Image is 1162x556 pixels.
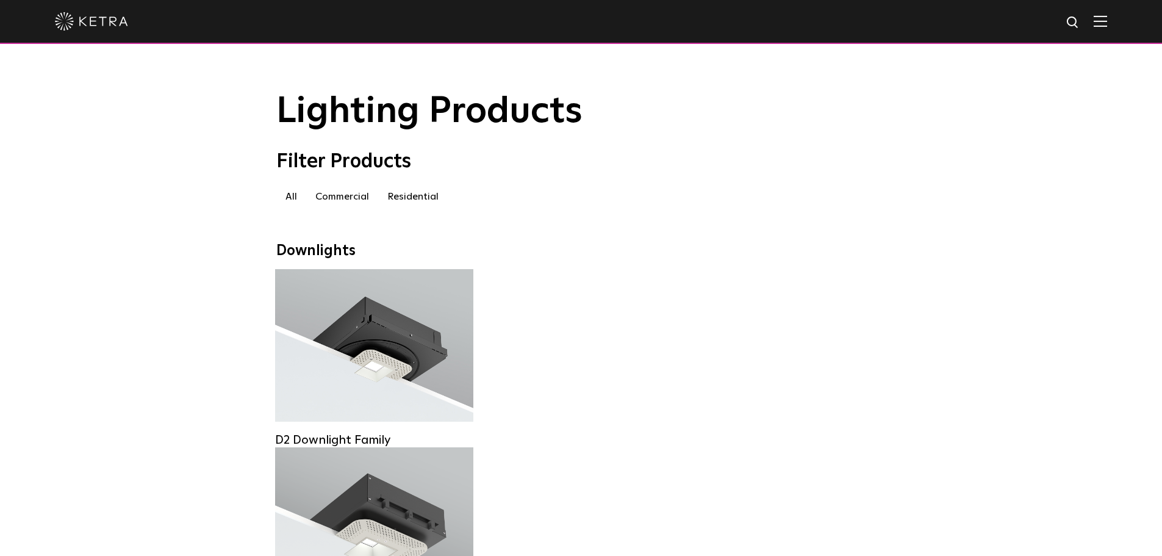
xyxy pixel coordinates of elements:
[275,433,473,447] div: D2 Downlight Family
[276,186,306,208] label: All
[276,93,583,130] span: Lighting Products
[1066,15,1081,31] img: search icon
[276,150,886,173] div: Filter Products
[55,12,128,31] img: ketra-logo-2019-white
[276,242,886,260] div: Downlights
[378,186,448,208] label: Residential
[306,186,378,208] label: Commercial
[275,269,473,429] a: D2 Downlight Family Lumen Output:1200Colors:White / Black / Gloss Black / Silver / Bronze / Silve...
[1094,15,1107,27] img: Hamburger%20Nav.svg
